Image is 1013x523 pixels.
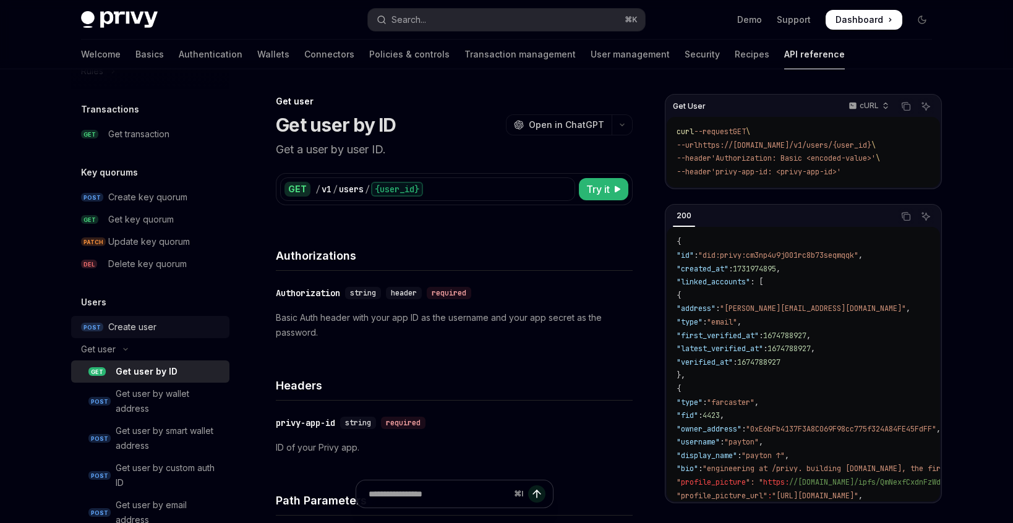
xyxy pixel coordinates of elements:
[720,437,724,447] span: :
[737,317,742,327] span: ,
[673,208,695,223] div: 200
[733,357,737,367] span: :
[737,357,780,367] span: 1674788927
[677,344,763,354] span: "latest_verified_at"
[698,140,871,150] span: https://[DOMAIN_NAME]/v1/users/{user_id}
[257,40,289,69] a: Wallets
[88,397,111,406] span: POST
[724,437,759,447] span: "payton"
[71,383,229,420] a: POSTGet user by wallet address
[858,250,863,260] span: ,
[677,317,703,327] span: "type"
[369,480,509,508] input: Ask a question...
[677,331,759,341] span: "first_verified_at"
[677,477,681,487] span: "
[591,40,670,69] a: User management
[81,295,106,310] h5: Users
[898,208,914,224] button: Copy the contents from the code block
[81,323,103,332] span: POST
[71,360,229,383] a: GETGet user by ID
[698,410,703,420] span: :
[276,287,340,299] div: Authorization
[677,167,711,177] span: --header
[381,417,425,429] div: required
[912,10,932,30] button: Toggle dark mode
[333,183,338,195] div: /
[276,95,633,108] div: Get user
[677,384,681,394] span: {
[759,331,763,341] span: :
[71,316,229,338] a: POSTCreate user
[71,123,229,145] a: GETGet transaction
[742,424,746,434] span: :
[677,410,698,420] span: "fid"
[742,451,785,461] span: "payton ↑"
[746,127,750,137] span: \
[694,127,733,137] span: --request
[673,101,706,111] span: Get User
[529,119,604,131] span: Open in ChatGPT
[284,182,310,197] div: GET
[777,14,811,26] a: Support
[116,423,222,453] div: Get user by smart wallet address
[276,247,633,264] h4: Authorizations
[842,96,894,117] button: cURL
[88,508,111,517] span: POST
[81,193,103,202] span: POST
[746,477,763,487] span: ": "
[677,437,720,447] span: "username"
[811,344,815,354] span: ,
[71,208,229,231] a: GETGet key quorum
[698,250,858,260] span: "did:privy:cm3np4u9j001rc8b73seqmqqk"
[737,451,742,461] span: :
[677,264,729,274] span: "created_at"
[698,464,703,474] span: :
[677,277,750,287] span: "linked_accounts"
[836,14,883,26] span: Dashboard
[754,398,759,407] span: ,
[108,190,187,205] div: Create key quorum
[345,418,371,428] span: string
[918,208,934,224] button: Ask AI
[304,40,354,69] a: Connectors
[707,398,754,407] span: "farcaster"
[391,12,426,27] div: Search...
[737,14,762,26] a: Demo
[116,461,222,490] div: Get user by custom auth ID
[368,9,645,31] button: Open search
[365,183,370,195] div: /
[528,485,545,503] button: Send message
[703,410,720,420] span: 4423
[677,424,742,434] span: "owner_address"
[681,477,746,487] span: profile_picture
[711,153,876,163] span: 'Authorization: Basic <encoded-value>'
[81,165,138,180] h5: Key quorums
[586,182,610,197] span: Try it
[108,234,190,249] div: Update key quorum
[750,277,763,287] span: : [
[276,377,633,394] h4: Headers
[81,342,116,357] div: Get user
[108,127,169,142] div: Get transaction
[276,417,335,429] div: privy-app-id
[276,440,633,455] p: ID of your Privy app.
[81,130,98,139] span: GET
[685,40,720,69] a: Security
[759,437,763,447] span: ,
[322,183,331,195] div: v1
[707,317,737,327] span: "email"
[135,40,164,69] a: Basics
[677,127,694,137] span: curl
[767,491,772,501] span: :
[677,291,681,300] span: {
[179,40,242,69] a: Authentication
[88,434,111,443] span: POST
[350,288,376,298] span: string
[677,491,767,501] span: "profile_picture_url"
[427,287,471,299] div: required
[108,320,156,334] div: Create user
[369,40,450,69] a: Policies & controls
[276,141,633,158] p: Get a user by user ID.
[746,424,936,434] span: "0xE6bFb4137F3A8C069F98cc775f324A84FE45FdFF"
[763,477,789,487] span: https:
